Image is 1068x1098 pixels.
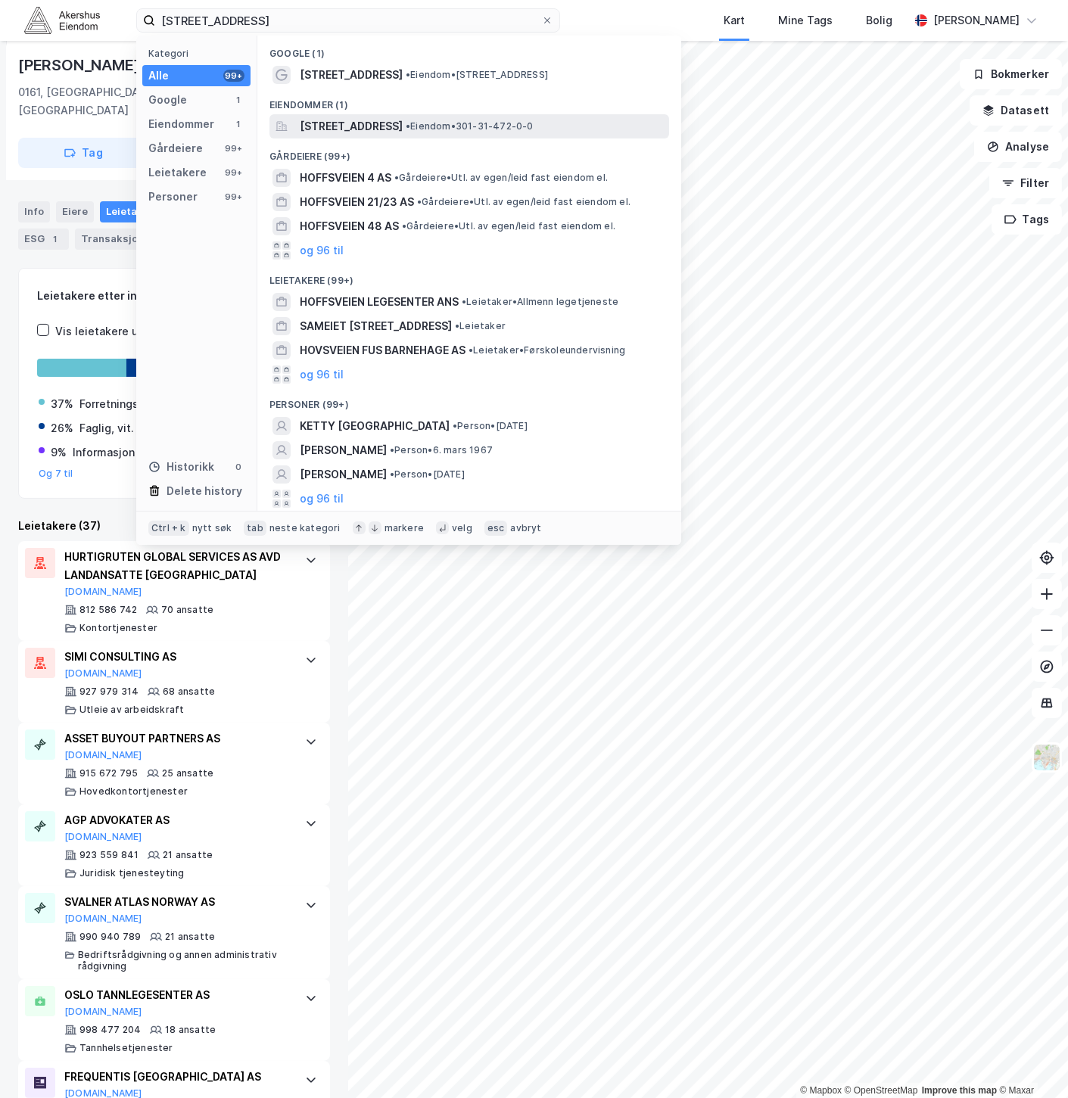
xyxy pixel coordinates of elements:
div: Leietakere (99+) [257,263,681,290]
span: • [394,172,399,183]
div: Hovedkontortjenester [79,785,188,798]
div: ESG [18,229,69,250]
img: Z [1032,743,1061,772]
div: Transaksjoner [75,229,179,250]
div: 998 477 204 [79,1024,141,1036]
div: markere [385,522,424,534]
button: Tag [18,138,148,168]
div: 99+ [223,191,244,203]
span: • [455,320,459,331]
div: Vis leietakere uten ansatte [55,322,199,341]
div: 21 ansatte [163,849,213,861]
span: Eiendom • 301-31-472-0-0 [406,120,534,132]
div: 0 [232,461,244,473]
div: Leietakere etter industri [37,287,311,305]
div: Forretningsmessig tjenesteyting [79,395,251,413]
span: • [406,120,410,132]
div: FREQUENTIS [GEOGRAPHIC_DATA] AS [64,1068,290,1086]
button: Tags [992,204,1062,235]
div: Gårdeiere [148,139,203,157]
span: • [453,420,457,431]
button: og 96 til [300,490,344,508]
button: Datasett [970,95,1062,126]
div: Delete history [167,482,242,500]
div: 70 ansatte [161,604,213,616]
div: 923 559 841 [79,849,139,861]
span: Person • [DATE] [453,420,528,432]
button: [DOMAIN_NAME] [64,749,142,761]
span: Gårdeiere • Utl. av egen/leid fast eiendom el. [417,196,631,208]
button: Analyse [974,132,1062,162]
div: Leietakere [148,163,207,182]
button: Filter [989,168,1062,198]
div: neste kategori [269,522,341,534]
div: Kontortjenester [79,622,157,634]
div: 1 [48,232,63,247]
span: • [469,344,473,356]
span: [STREET_ADDRESS] [300,66,403,84]
span: [STREET_ADDRESS] [300,117,403,135]
div: 927 979 314 [79,686,139,698]
div: SIMI CONSULTING AS [64,648,290,666]
span: KETTY [GEOGRAPHIC_DATA] [300,417,450,435]
span: • [462,296,466,307]
div: Personer (99+) [257,387,681,414]
button: [DOMAIN_NAME] [64,831,142,843]
button: og 96 til [300,241,344,260]
div: 18 ansatte [165,1024,216,1036]
button: Og 7 til [39,468,73,480]
div: [PERSON_NAME] [933,11,1020,30]
button: [DOMAIN_NAME] [64,1006,142,1018]
div: ASSET BUYOUT PARTNERS AS [64,729,290,748]
div: 812 586 742 [79,604,137,616]
div: velg [452,522,472,534]
span: Leietaker • Allmenn legetjeneste [462,296,618,308]
span: Eiendom • [STREET_ADDRESS] [406,69,548,81]
div: HURTIGRUTEN GLOBAL SERVICES AS AVD LANDANSATTE [GEOGRAPHIC_DATA] [64,548,290,584]
div: 37% [51,395,73,413]
div: Informasjon og kommunikasjon [73,443,237,462]
div: 0161, [GEOGRAPHIC_DATA], [GEOGRAPHIC_DATA] [18,83,209,120]
div: 25 ansatte [162,767,213,779]
span: • [390,444,394,456]
span: • [402,220,406,232]
div: 915 672 795 [79,767,138,779]
span: • [390,468,394,480]
div: Historikk [148,458,214,476]
iframe: Chat Widget [992,1025,1068,1098]
div: Leietakere [100,201,185,222]
button: [DOMAIN_NAME] [64,586,142,598]
div: Juridisk tjenesteyting [79,867,184,879]
span: Gårdeiere • Utl. av egen/leid fast eiendom el. [402,220,615,232]
div: 1 [232,94,244,106]
div: Kart [724,11,745,30]
div: Leietakere (37) [18,517,330,535]
div: 99+ [223,70,244,82]
div: Bedriftsrådgivning og annen administrativ rådgivning [78,949,290,973]
span: Person • 6. mars 1967 [390,444,493,456]
span: [PERSON_NAME] [300,441,387,459]
div: avbryt [510,522,541,534]
a: Mapbox [800,1085,842,1096]
button: og 96 til [300,365,344,384]
span: Leietaker • Førskoleundervisning [469,344,625,356]
button: Bokmerker [960,59,1062,89]
div: nytt søk [192,522,232,534]
span: HOFFSVEIEN 21/23 AS [300,193,414,211]
div: Faglig, vit. og tekn. tjenesteyting [79,419,254,437]
div: tab [244,521,266,536]
span: HOFFSVEIEN LEGESENTER ANS [300,293,459,311]
div: Kategori [148,48,251,59]
span: • [406,69,410,80]
div: Info [18,201,50,222]
span: Person • [DATE] [390,468,465,481]
div: Personer [148,188,198,206]
div: 99+ [223,166,244,179]
div: SVALNER ATLAS NORWAY AS [64,893,290,911]
div: 21 ansatte [165,931,215,943]
span: HOFFSVEIEN 48 AS [300,217,399,235]
span: Leietaker [455,320,506,332]
div: Google (1) [257,36,681,63]
span: Gårdeiere • Utl. av egen/leid fast eiendom el. [394,172,608,184]
div: Eiendommer (1) [257,87,681,114]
